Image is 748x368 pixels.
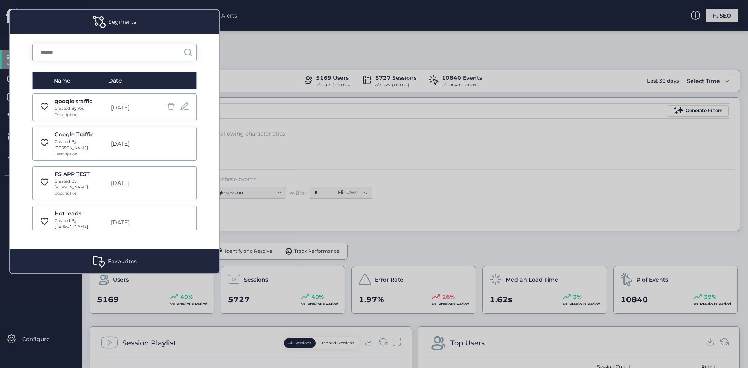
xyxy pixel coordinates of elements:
[55,112,76,118] div: Description
[107,179,162,187] div: [DATE]
[10,249,219,273] div: Favourites
[107,139,162,148] div: [DATE]
[108,76,168,85] div: Date
[55,170,107,178] div: FS APP TEST
[55,218,107,230] div: Created By [PERSON_NAME]
[10,10,219,34] div: Segments
[55,130,107,139] div: Google Traffic
[107,103,162,112] div: [DATE]
[54,76,108,85] div: Name
[55,190,76,197] div: Description
[107,218,162,227] div: [DATE]
[55,106,107,112] div: Created By You
[55,209,107,218] div: Hot leads
[55,139,107,151] div: Created By [PERSON_NAME]
[55,97,107,106] div: google traffic
[108,18,136,26] div: Segments
[108,257,137,266] div: Favourites
[55,151,76,157] div: Description
[55,178,107,190] div: Created By [PERSON_NAME]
